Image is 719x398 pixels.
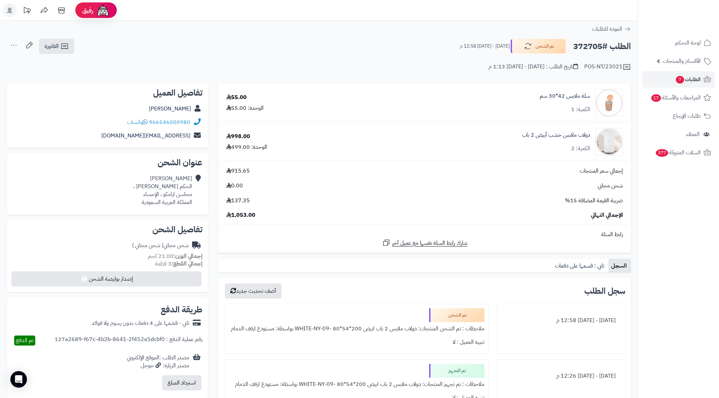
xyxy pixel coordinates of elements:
[226,133,250,140] div: 998.00
[596,89,623,117] img: 1726666996-110116010093-90x90.jpg
[552,259,608,273] a: تابي : قسمها على دفعات
[12,89,202,97] h2: تفاصيل العميل
[221,231,628,239] div: رابط السلة
[651,93,701,103] span: المراجعات والأسئلة
[226,197,250,205] span: 137.35
[592,25,622,33] span: العودة للطلبات
[127,362,189,370] div: مصدر الزيارة: جوجل
[642,126,715,143] a: العملاء
[10,371,27,388] div: Open Intercom Messenger
[82,6,93,14] span: رفيق
[429,308,484,322] div: تم الشحن
[651,94,661,102] span: 17
[598,182,623,190] span: شحن مجاني
[676,76,684,84] span: 7
[226,94,247,101] div: 55.00
[642,35,715,51] a: لوحة التحكم
[460,43,510,50] small: [DATE] - [DATE] 12:58 م
[571,145,590,153] div: الكمية: 2
[501,369,621,383] div: [DATE] - [DATE] 12:26 م
[642,89,715,106] a: المراجعات والأسئلة17
[155,260,202,268] small: 3 قطعة
[675,75,701,84] span: الطلبات
[173,252,202,260] strong: إجمالي الوزن:
[642,71,715,88] a: الطلبات7
[608,259,631,273] a: السجل
[96,3,110,17] img: ai-face.png
[382,239,467,247] a: شارك رابط السلة نفسها مع عميل آخر
[228,336,484,349] div: تنبيه العميل : لا
[92,319,189,327] div: تابي - قسّمها على 4 دفعات بدون رسوم ولا فوائد
[540,92,590,100] a: سلة ملابس 42*30 سم
[663,56,701,66] span: الأقسام والمنتجات
[642,108,715,124] a: طلبات الإرجاع
[584,287,625,295] h3: سجل الطلب
[571,106,590,114] div: الكمية: 1
[55,336,202,346] div: رقم عملية الدفع : 127a2689-f67c-4b2b-8641-2f452a5dcbf0
[11,271,201,287] button: إصدار بوليصة الشحن
[686,129,700,139] span: العملاء
[655,148,701,157] span: السلات المتروكة
[132,242,189,250] div: شحن مجاني
[429,364,484,378] div: تم التجهيز
[511,39,566,54] button: تم الشحن
[127,118,148,126] a: واتساب
[672,17,712,32] img: logo-2.png
[45,42,59,50] span: الفاتورة
[228,378,484,391] div: ملاحظات : تم تجهيز المنتجات: دولاب ملابس 2 باب ابيض 200*54*80 -WHITE-NY-09 بواسطة: مستودع ارفف ال...
[565,197,623,205] span: ضريبة القيمة المضافة 15%
[673,111,701,121] span: طلبات الإرجاع
[592,25,631,33] a: العودة للطلبات
[226,167,250,175] span: 915.65
[132,241,163,250] span: ( شحن مجاني )
[656,149,668,157] span: 377
[392,239,467,247] span: شارك رابط السلة نفسها مع عميل آخر
[226,104,264,112] div: الوحدة: 55.00
[149,105,191,113] a: [PERSON_NAME]
[501,314,621,327] div: [DATE] - [DATE] 12:58 م
[101,132,190,140] a: [EMAIL_ADDRESS][DOMAIN_NAME]
[522,131,590,139] a: دولاب ملابس خشب أبيض 2 باب
[642,144,715,161] a: السلات المتروكة377
[133,175,192,206] div: [PERSON_NAME] الحكم [PERSON_NAME] ، محاسن ارامكو ، الإحساء المملكة العربية السعودية
[226,143,267,151] div: الوحدة: 499.00
[12,225,202,234] h2: تفاصيل الشحن
[596,128,623,156] img: 1753185754-1-90x90.jpg
[489,63,578,71] div: تاريخ الطلب : [DATE] - [DATE] 1:13 م
[18,3,36,19] a: تحديثات المنصة
[148,252,202,260] small: 21.00 كجم
[39,39,74,54] a: الفاتورة
[226,182,243,190] span: 0.00
[127,354,189,370] div: مصدر الطلب :الموقع الإلكتروني
[171,260,202,268] strong: إجمالي القطع:
[584,63,631,71] div: POS-NT/23021
[161,305,202,314] h2: طريقة الدفع
[12,158,202,167] h2: عنوان الشحن
[162,375,201,390] button: استرداد المبلغ
[226,211,255,219] span: 1,053.00
[149,118,190,126] a: 966546000980
[225,283,282,299] button: أضف تحديث جديد
[591,211,623,219] span: الإجمالي النهائي
[573,39,631,54] h2: الطلب #372705
[580,167,623,175] span: إجمالي سعر المنتجات
[675,38,701,48] span: لوحة التحكم
[228,322,484,336] div: ملاحظات : تم الشحن المنتجات: دولاب ملابس 2 باب ابيض 200*54*80 -WHITE-NY-09 بواسطة: مستودع ارفف ال...
[16,336,34,344] span: تم الدفع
